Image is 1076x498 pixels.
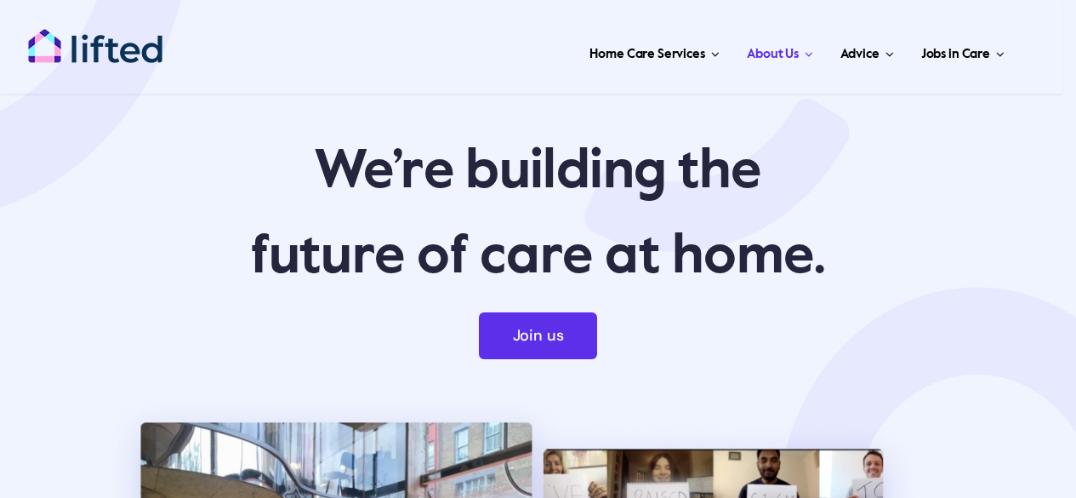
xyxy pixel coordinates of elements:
[27,223,1049,291] p: future of care at home.
[479,312,598,359] a: Join us
[589,41,704,68] span: Home Care Services
[747,41,799,68] span: About Us
[742,26,818,77] a: About Us
[199,26,1011,77] nav: Main Menu
[916,26,1011,77] a: Jobs in Care
[835,26,898,77] a: Advice
[27,28,163,45] a: lifted-logo
[513,327,564,345] span: Join us
[27,138,1049,206] p: We’re building the
[840,41,879,68] span: Advice
[921,41,990,68] span: Jobs in Care
[584,26,725,77] a: Home Care Services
